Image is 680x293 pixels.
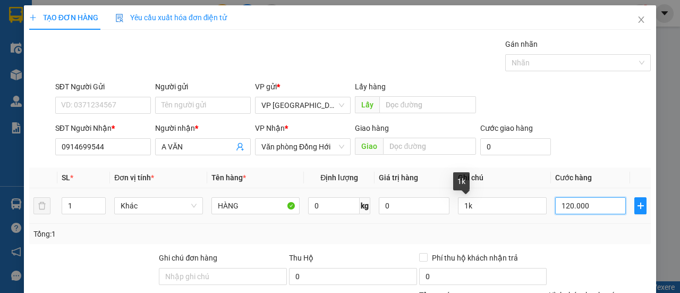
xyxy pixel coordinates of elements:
span: Văn phòng Đồng Hới [261,139,344,155]
span: Lấy hàng [355,82,386,91]
th: Ghi chú [454,168,551,188]
span: plus [29,14,37,21]
span: Thu Hộ [289,254,313,262]
label: Ghi chú đơn hàng [159,254,217,262]
div: Người gửi [155,81,251,93]
input: Ghi Chú [458,197,547,214]
span: Định lượng [320,173,358,182]
span: Đơn vị tính [114,173,154,182]
span: Giao [355,138,383,155]
span: Yêu cầu xuất hóa đơn điện tử [115,13,227,22]
input: Cước giao hàng [480,138,551,155]
span: VP Nhận [255,124,285,132]
span: Giá trị hàng [379,173,418,182]
label: Gán nhãn [505,40,538,48]
span: Cước hàng [555,173,592,182]
img: icon [115,14,124,22]
span: Giao hàng [355,124,389,132]
span: close [637,15,645,24]
input: Ghi chú đơn hàng [159,268,287,285]
span: Phí thu hộ khách nhận trả [428,252,522,264]
div: 1k [453,172,470,190]
span: TẠO ĐƠN HÀNG [29,13,98,22]
button: plus [634,197,647,214]
div: Tổng: 1 [33,228,263,240]
span: VP Mỹ Đình [261,97,344,113]
span: Khác [121,198,197,214]
button: delete [33,197,50,214]
span: Lấy [355,96,379,113]
div: SĐT Người Gửi [55,81,151,93]
span: user-add [236,143,244,151]
div: Người nhận [155,122,251,134]
div: SĐT Người Nhận [55,122,151,134]
input: VD: Bàn, Ghế [211,197,300,214]
input: Dọc đường [379,96,475,113]
span: kg [360,197,370,214]
input: Dọc đường [383,138,475,155]
span: Tên hàng [211,173,246,182]
input: 0 [379,197,449,214]
span: SL [62,173,70,182]
span: plus [635,202,646,210]
div: VP gửi [255,81,351,93]
label: Cước giao hàng [480,124,533,132]
button: Close [626,5,656,35]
